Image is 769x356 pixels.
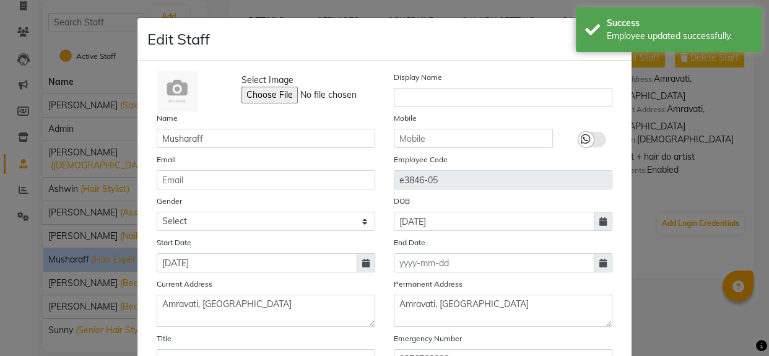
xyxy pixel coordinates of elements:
[157,196,182,207] label: Gender
[157,113,178,124] label: Name
[394,196,410,207] label: DOB
[394,279,463,290] label: Permanent Address
[394,113,417,124] label: Mobile
[394,170,612,189] input: Employee Code
[157,333,172,344] label: Title
[157,170,375,189] input: Email
[147,28,210,50] h4: Edit Staff
[394,212,594,231] input: yyyy-mm-dd
[607,30,752,43] div: Employee updated successfully.
[241,87,410,103] input: Select Image
[241,74,293,87] span: Select Image
[157,154,176,165] label: Email
[394,253,594,272] input: yyyy-mm-dd
[157,71,198,111] img: Cinque Terre
[157,253,357,272] input: yyyy-mm-dd
[394,154,448,165] label: Employee Code
[394,333,462,344] label: Emergency Number
[607,17,752,30] div: Success
[157,279,212,290] label: Current Address
[394,72,442,83] label: Display Name
[157,237,191,248] label: Start Date
[157,129,375,148] input: Name
[394,237,425,248] label: End Date
[394,129,553,148] input: Mobile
